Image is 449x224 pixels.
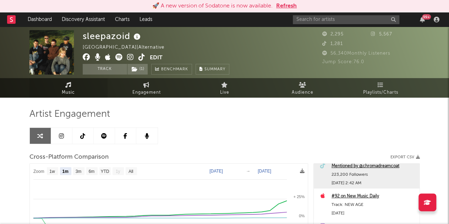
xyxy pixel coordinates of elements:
div: Track: NEW AGE [332,201,416,209]
text: 1m [62,169,68,174]
text: All [128,169,133,174]
div: 🚀 A new version of Sodatone is now available. [152,2,273,10]
text: YTD [100,169,109,174]
span: 2,295 [322,32,344,37]
span: Live [220,88,229,97]
div: 99 + [422,14,431,20]
a: Leads [135,12,157,27]
text: 1w [49,169,55,174]
span: 56,340 Monthly Listeners [322,51,390,56]
div: [GEOGRAPHIC_DATA] | Alternative [83,43,173,52]
span: Summary [204,67,225,71]
span: 5,567 [371,32,392,37]
button: Refresh [276,2,297,10]
button: Edit [150,54,163,62]
span: Jump Score: 76.0 [322,60,364,64]
span: Artist Engagement [29,110,110,119]
text: 3m [75,169,81,174]
a: Live [186,78,264,98]
span: 1,281 [322,42,343,46]
text: + 25% [293,195,305,199]
button: Export CSV [390,155,420,159]
a: #92 on New Music Daily [332,192,416,201]
text: → [246,169,250,174]
text: Zoom [33,169,44,174]
input: Search for artists [293,15,399,24]
text: 0% [299,214,305,218]
a: Engagement [108,78,186,98]
a: Discovery Assistant [57,12,110,27]
a: Music [29,78,108,98]
button: 99+ [420,17,425,22]
a: Mentioned by @chromadreamcoat [332,162,416,170]
div: 223,200 Followers [332,170,416,179]
div: sleepazoid [83,30,142,42]
span: Engagement [132,88,161,97]
a: Dashboard [23,12,57,27]
a: Playlists/Charts [342,78,420,98]
div: [DATE] [332,209,416,218]
text: [DATE] [258,169,271,174]
text: 1y [115,169,120,174]
a: Benchmark [151,64,192,75]
text: 6m [88,169,94,174]
button: Summary [196,64,229,75]
div: [DATE] 2:42 AM [332,179,416,187]
span: Cross-Platform Comparison [29,153,109,162]
span: Music [62,88,75,97]
span: Benchmark [161,65,188,74]
a: Audience [264,78,342,98]
a: Charts [110,12,135,27]
text: [DATE] [209,169,223,174]
span: Playlists/Charts [363,88,398,97]
button: Track [83,64,127,75]
span: Audience [292,88,313,97]
span: ( 1 ) [127,64,148,75]
button: (1) [127,64,148,75]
